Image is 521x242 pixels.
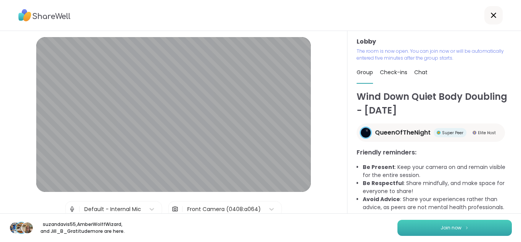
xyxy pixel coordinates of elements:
img: QueenOfTheNight [361,128,371,138]
h3: Friendly reminders: [357,148,512,157]
img: suzandavis55 [10,223,21,233]
img: Camera [172,201,178,217]
span: Check-ins [380,68,407,76]
a: QueenOfTheNightQueenOfTheNightSuper PeerSuper PeerElite HostElite Host [357,123,505,142]
li: : Share mindfully, and make space for everyone to share! [363,179,512,195]
img: Microphone [69,201,76,217]
div: Front Camera (0408:a064) [187,205,261,213]
span: Chat [414,68,428,76]
b: Avoid Advice [363,195,400,203]
li: : Share your experiences rather than advice, as peers are not mental health professionals. [363,195,512,211]
li: : Keep your camera on and remain visible for the entire session. [363,163,512,179]
h3: Lobby [357,37,512,46]
span: Group [357,68,373,76]
img: ShareWell Logomark [465,226,469,230]
b: Be Respectful [363,179,404,187]
div: Default - Internal Mic [84,205,141,213]
img: Super Peer [437,131,441,135]
span: QueenOfTheNight [375,128,431,137]
img: Jill_B_Gratitude [22,223,33,233]
button: Join now [397,220,512,236]
p: The room is now open. You can join now or will be automatically entered five minutes after the gr... [357,48,512,62]
span: Super Peer [442,130,463,136]
h1: Wind Down Quiet Body Doubling - [DATE] [357,90,512,117]
b: Be Present [363,163,395,171]
p: suzandavis55 , AmberWolffWizard , and Jill_B_Gratitude more are here. [40,221,125,235]
img: Elite Host [473,131,476,135]
span: | [79,201,80,217]
img: ShareWell Logo [18,6,71,24]
span: Join now [441,224,462,231]
img: AmberWolffWizard [16,223,27,233]
span: Elite Host [478,130,496,136]
span: | [182,201,183,217]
